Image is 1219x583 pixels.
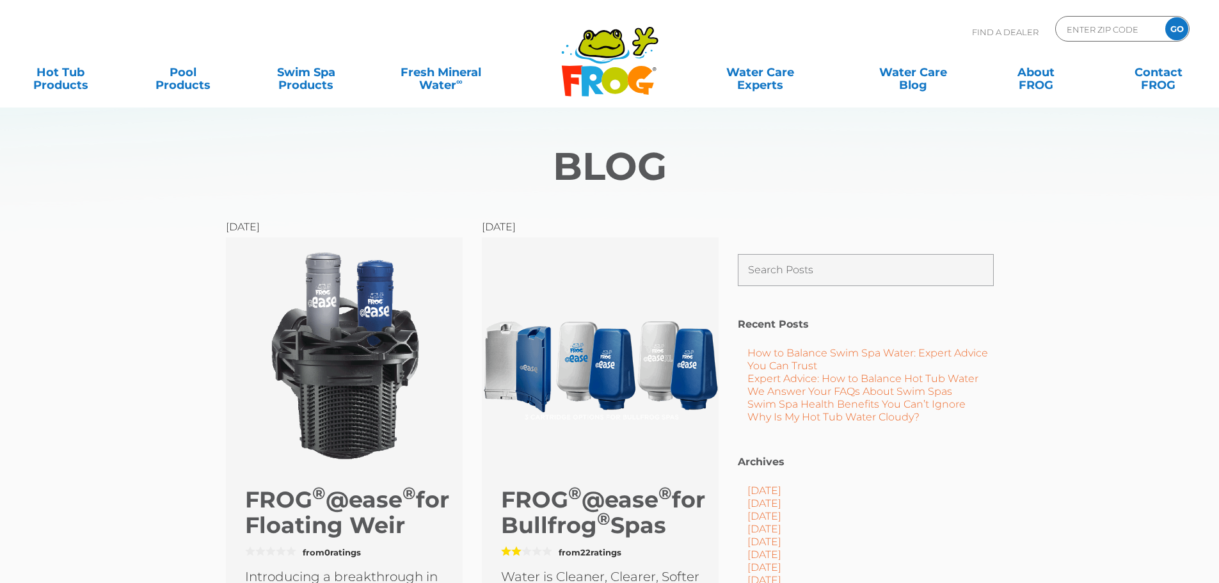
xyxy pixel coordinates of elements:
[738,456,994,468] h2: Archives
[597,509,610,529] sup: ®
[747,398,966,410] a: Swim Spa Health Benefits You Can’t Ignore
[381,60,500,85] a: Fresh MineralWater∞
[747,385,952,397] a: We Answer Your FAQs About Swim Spas
[245,486,449,539] a: FROG®@ease®for Floating Weir
[559,547,621,557] span: from ratings
[456,76,463,86] sup: ∞
[1111,60,1206,85] a: ContactFROG
[747,484,781,497] a: [DATE]
[482,221,719,234] div: [DATE]
[136,60,231,85] a: PoolProducts
[747,411,920,423] a: Why Is My Hot Tub Water Cloudy?
[303,547,361,557] span: from ratings
[501,486,705,539] a: FROG®@ease®for Bullfrog®Spas
[568,483,582,504] sup: ®
[402,483,416,504] sup: ®
[747,523,781,535] a: [DATE]
[747,497,781,509] a: [DATE]
[226,144,994,189] h1: Blog
[226,221,463,234] div: [DATE]
[965,257,991,283] input: Submit
[738,318,994,331] h2: Recent Posts
[13,60,108,85] a: Hot TubProducts
[1165,17,1188,40] input: GO
[501,546,522,556] span: 2
[747,548,781,561] a: [DATE]
[1065,20,1152,38] input: Zip Code Form
[747,372,978,385] a: Expert Advice: How to Balance Hot Tub Water
[683,60,838,85] a: Water CareExperts
[580,547,591,557] span: 22
[658,483,672,504] sup: ®
[747,561,781,573] a: [DATE]
[747,510,781,522] a: [DATE]
[747,536,781,548] a: [DATE]
[312,483,326,504] sup: ®
[865,60,960,85] a: Water CareBlog
[972,16,1039,48] p: Find A Dealer
[324,547,330,557] span: 0
[259,60,354,85] a: Swim SpaProducts
[988,60,1083,85] a: AboutFROG
[747,347,988,372] a: How to Balance Swim Spa Water: Expert Advice You Can Trust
